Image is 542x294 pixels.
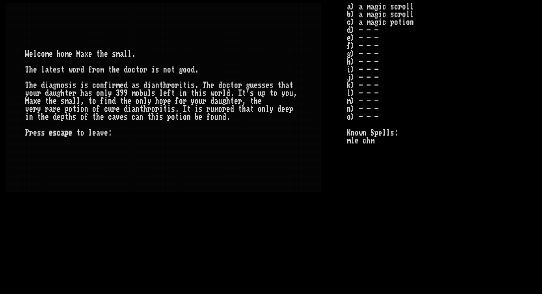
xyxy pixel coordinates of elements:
div: r [76,66,80,74]
div: d [124,66,128,74]
div: g [179,66,183,74]
div: e [49,50,53,58]
div: , [293,89,297,97]
div: n [262,105,266,113]
div: p [289,105,293,113]
div: u [289,89,293,97]
div: . [132,50,136,58]
div: s [151,89,155,97]
div: t [108,66,112,74]
div: n [84,105,88,113]
div: x [84,50,88,58]
div: t [65,113,69,121]
div: i [108,82,112,89]
div: s [191,82,195,89]
div: . [175,105,179,113]
div: h [61,89,65,97]
div: t [289,82,293,89]
div: i [104,97,108,105]
div: o [96,82,100,89]
div: s [73,82,76,89]
div: a [151,82,155,89]
div: e [258,97,262,105]
div: i [69,82,73,89]
div: t [120,97,124,105]
div: a [112,113,116,121]
div: n [100,82,104,89]
div: r [112,105,116,113]
div: e [33,66,37,74]
div: h [57,50,61,58]
div: i [25,113,29,121]
div: u [199,97,203,105]
div: m [45,50,49,58]
div: o [274,89,278,97]
div: o [187,66,191,74]
div: i [76,105,80,113]
div: y [37,105,41,113]
div: r [73,89,76,97]
div: h [155,97,159,105]
div: i [179,89,183,97]
div: l [104,89,108,97]
div: w [69,66,73,74]
div: 9 [124,89,128,97]
div: o [128,66,132,74]
div: d [53,113,57,121]
div: T [203,82,207,89]
div: i [179,82,183,89]
div: d [45,89,49,97]
div: o [167,66,171,74]
div: o [218,105,222,113]
div: h [100,50,104,58]
div: h [281,82,285,89]
div: t [230,97,234,105]
div: d [226,89,230,97]
div: y [25,89,29,97]
div: t [171,66,175,74]
div: u [250,82,254,89]
div: l [147,89,151,97]
div: u [143,89,147,97]
div: e [285,105,289,113]
div: e [116,105,120,113]
div: o [41,50,45,58]
div: r [37,89,41,97]
div: n [108,97,112,105]
div: a [69,97,73,105]
div: s [262,82,266,89]
div: c [132,66,136,74]
div: t [163,105,167,113]
div: h [49,97,53,105]
div: t [191,89,195,97]
div: l [128,50,132,58]
div: t [278,82,281,89]
div: o [159,97,163,105]
div: e [254,82,258,89]
div: u [218,97,222,105]
div: o [214,89,218,97]
div: o [80,113,84,121]
div: r [92,66,96,74]
div: h [226,97,230,105]
div: t [242,89,246,97]
div: d [143,82,147,89]
div: e [120,82,124,89]
div: e [69,89,73,97]
div: b [140,89,143,97]
div: l [266,105,270,113]
div: t [37,113,41,121]
div: e [53,97,57,105]
div: e [57,105,61,113]
div: r [143,66,147,74]
div: h [112,66,116,74]
div: m [65,50,69,58]
div: p [61,113,65,121]
div: m [116,50,120,58]
div: y [281,89,285,97]
div: e [163,89,167,97]
div: i [45,82,49,89]
div: r [155,105,159,113]
div: h [96,113,100,121]
div: e [226,105,230,113]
